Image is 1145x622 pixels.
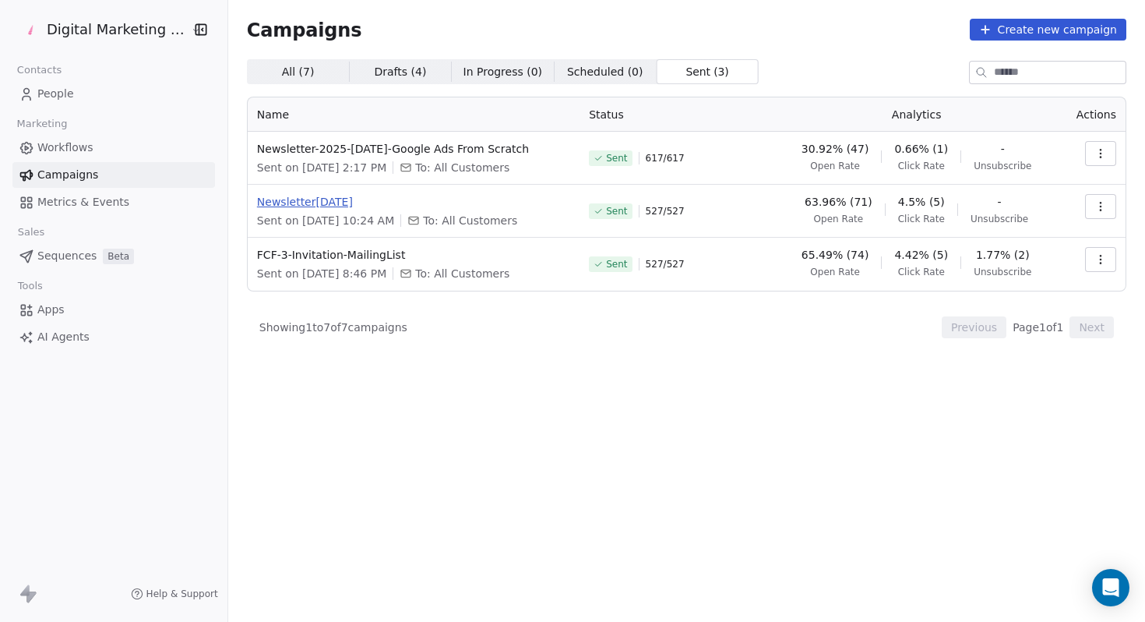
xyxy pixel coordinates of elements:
[898,160,945,172] span: Click Rate
[247,19,362,41] span: Campaigns
[898,266,945,278] span: Click Rate
[257,160,386,175] span: Sent on [DATE] 2:17 PM
[810,160,860,172] span: Open Rate
[974,266,1031,278] span: Unsubscribe
[810,266,860,278] span: Open Rate
[12,162,215,188] a: Campaigns
[257,194,570,210] span: Newsletter[DATE]
[103,249,134,264] span: Beta
[257,266,386,281] span: Sent on [DATE] 8:46 PM
[463,64,543,80] span: In Progress ( 0 )
[12,189,215,215] a: Metrics & Events
[646,205,685,217] span: 527 / 527
[646,152,685,164] span: 617 / 617
[646,258,685,270] span: 527 / 527
[606,152,627,164] span: Sent
[22,20,41,39] img: Favicon%20(1).png
[774,97,1059,132] th: Analytics
[374,64,426,80] span: Drafts ( 4 )
[606,258,627,270] span: Sent
[259,320,407,335] span: Showing 1 to 7 of 7 campaigns
[37,194,129,210] span: Metrics & Events
[37,248,97,264] span: Sequences
[415,160,509,175] span: To: All Customers
[12,297,215,323] a: Apps
[37,329,90,345] span: AI Agents
[974,160,1031,172] span: Unsubscribe
[131,588,218,600] a: Help & Support
[814,213,864,225] span: Open Rate
[47,19,187,40] span: Digital Marketing Unicorn
[976,247,1030,263] span: 1.77% (2)
[12,81,215,107] a: People
[257,247,570,263] span: FCF-3-Invitation-MailingList
[898,194,945,210] span: 4.5% (5)
[805,194,872,210] span: 63.96% (71)
[971,213,1028,225] span: Unsubscribe
[282,64,315,80] span: All ( 7 )
[37,86,74,102] span: People
[12,243,215,269] a: SequencesBeta
[10,58,69,82] span: Contacts
[970,19,1126,41] button: Create new campaign
[1013,320,1063,335] span: Page 1 of 1
[894,141,948,157] span: 0.66% (1)
[567,64,643,80] span: Scheduled ( 0 )
[415,266,509,281] span: To: All Customers
[898,213,945,225] span: Click Rate
[248,97,580,132] th: Name
[257,141,570,157] span: Newsletter-2025-[DATE]-Google Ads From Scratch
[257,213,394,228] span: Sent on [DATE] 10:24 AM
[11,221,51,244] span: Sales
[37,140,93,156] span: Workflows
[606,205,627,217] span: Sent
[942,316,1006,338] button: Previous
[12,324,215,350] a: AI Agents
[1001,141,1005,157] span: -
[801,141,869,157] span: 30.92% (47)
[10,112,74,136] span: Marketing
[37,167,98,183] span: Campaigns
[1069,316,1114,338] button: Next
[801,247,869,263] span: 65.49% (74)
[894,247,948,263] span: 4.42% (5)
[11,274,49,298] span: Tools
[37,302,65,318] span: Apps
[12,135,215,161] a: Workflows
[998,194,1002,210] span: -
[580,97,774,132] th: Status
[423,213,517,228] span: To: All Customers
[1092,569,1129,606] div: Open Intercom Messenger
[146,588,218,600] span: Help & Support
[19,16,180,43] button: Digital Marketing Unicorn
[1059,97,1126,132] th: Actions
